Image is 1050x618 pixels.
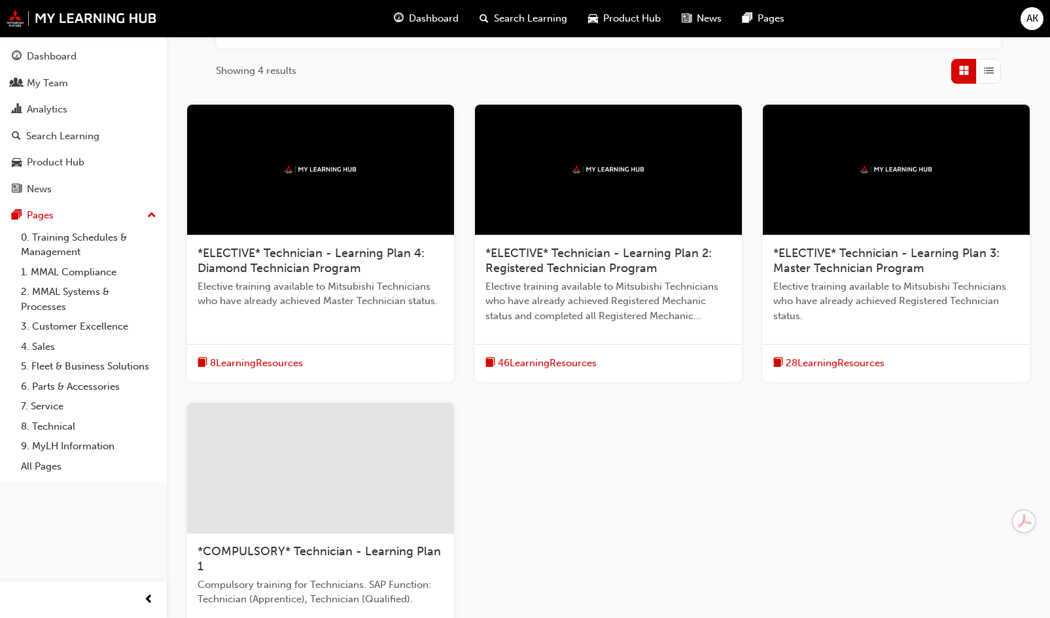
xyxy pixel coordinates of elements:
[572,165,644,174] img: mmal
[485,355,597,371] button: book-icon46LearningResources
[16,396,162,417] a: 7. Service
[216,63,296,78] span: Showing 4 results
[485,355,495,371] span: book-icon
[1021,7,1043,30] button: AK
[16,228,162,262] a: 0. Training Schedules & Management
[16,417,162,437] a: 8. Technical
[773,279,1019,324] span: Elective training available to Mitsubishi Technicians who have already achieved Registered Techni...
[5,124,162,148] a: Search Learning
[16,356,162,377] a: 5. Fleet & Business Solutions
[5,44,162,69] a: Dashboard
[27,76,68,91] div: My Team
[469,5,578,32] a: search-iconSearch Learning
[198,279,444,309] span: Elective training available to Mitsubishi Technicians who have already achieved Master Technician...
[16,456,162,477] a: All Pages
[285,165,357,174] img: mmal
[485,246,712,276] span: *ELECTIVE* Technician - Learning Plan 2: Registered Technician Program
[16,282,162,317] a: 2. MMAL Systems & Processes
[12,210,22,222] span: pages-icon
[588,10,598,27] span: car-icon
[5,42,162,203] button: DashboardMy TeamAnalyticsSearch LearningProduct HubNews
[475,105,742,382] a: mmal*ELECTIVE* Technician - Learning Plan 2: Registered Technician ProgramElective training avail...
[786,356,884,371] span: 28 Learning Resources
[671,5,732,32] a: news-iconNews
[409,11,459,26] span: Dashboard
[494,11,567,26] span: Search Learning
[682,10,691,27] span: news-icon
[147,207,156,224] span: up-icon
[5,97,162,122] a: Analytics
[198,355,207,371] span: book-icon
[16,337,162,357] a: 4. Sales
[187,105,454,382] a: mmal*ELECTIVE* Technician - Learning Plan 4: Diamond Technician ProgramElective training availabl...
[12,157,22,169] span: car-icon
[5,71,162,95] a: My Team
[16,436,162,456] a: 9. MyLH Information
[7,10,157,27] img: mmal
[12,51,22,63] span: guage-icon
[27,208,54,223] div: Pages
[959,63,969,78] span: Grid
[12,131,21,143] span: search-icon
[5,203,162,228] button: Pages
[743,10,752,27] span: pages-icon
[16,377,162,397] a: 6. Parts & Accessories
[16,317,162,337] a: 3. Customer Excellence
[394,10,404,27] span: guage-icon
[758,11,784,26] span: Pages
[198,544,441,574] span: *COMPULSORY* Technician - Learning Plan 1
[12,78,22,90] span: people-icon
[860,165,932,174] img: mmal
[27,102,67,117] div: Analytics
[984,63,994,78] span: List
[26,129,99,144] div: Search Learning
[773,246,1000,276] span: *ELECTIVE* Technician - Learning Plan 3: Master Technician Program
[1026,11,1038,26] span: AK
[498,356,597,371] span: 46 Learning Resources
[12,184,22,196] span: news-icon
[5,177,162,201] a: News
[210,356,303,371] span: 8 Learning Resources
[5,150,162,175] a: Product Hub
[697,11,722,26] span: News
[198,246,425,276] span: *ELECTIVE* Technician - Learning Plan 4: Diamond Technician Program
[763,105,1030,382] a: mmal*ELECTIVE* Technician - Learning Plan 3: Master Technician ProgramElective training available...
[578,5,671,32] a: car-iconProduct Hub
[144,592,154,608] span: prev-icon
[27,182,52,197] div: News
[198,577,444,607] span: Compulsory training for Technicians. SAP Function: Technician (Apprentice), Technician (Qualified).
[480,10,489,27] span: search-icon
[773,355,783,371] span: book-icon
[485,279,731,324] span: Elective training available to Mitsubishi Technicians who have already achieved Registered Mechan...
[732,5,795,32] a: pages-iconPages
[27,155,84,170] div: Product Hub
[198,355,303,371] button: book-icon8LearningResources
[27,49,77,64] div: Dashboard
[773,355,884,371] button: book-icon28LearningResources
[12,104,22,116] span: chart-icon
[16,262,162,283] a: 1. MMAL Compliance
[383,5,469,32] a: guage-iconDashboard
[603,11,661,26] span: Product Hub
